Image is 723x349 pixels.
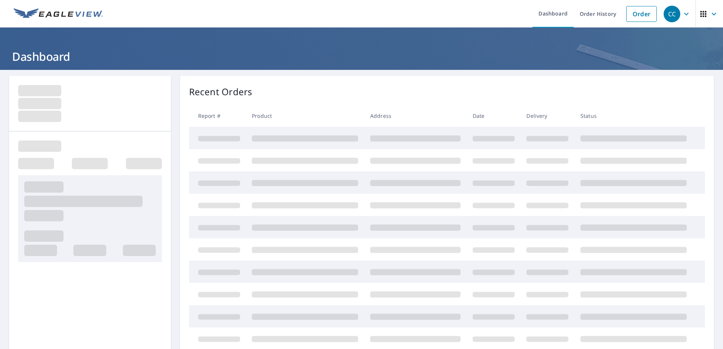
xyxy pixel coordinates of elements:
a: Order [626,6,657,22]
div: CC [664,6,680,22]
th: Date [467,105,521,127]
img: EV Logo [14,8,103,20]
th: Address [364,105,467,127]
th: Product [246,105,364,127]
p: Recent Orders [189,85,253,99]
h1: Dashboard [9,49,714,64]
th: Status [574,105,693,127]
th: Report # [189,105,246,127]
th: Delivery [520,105,574,127]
